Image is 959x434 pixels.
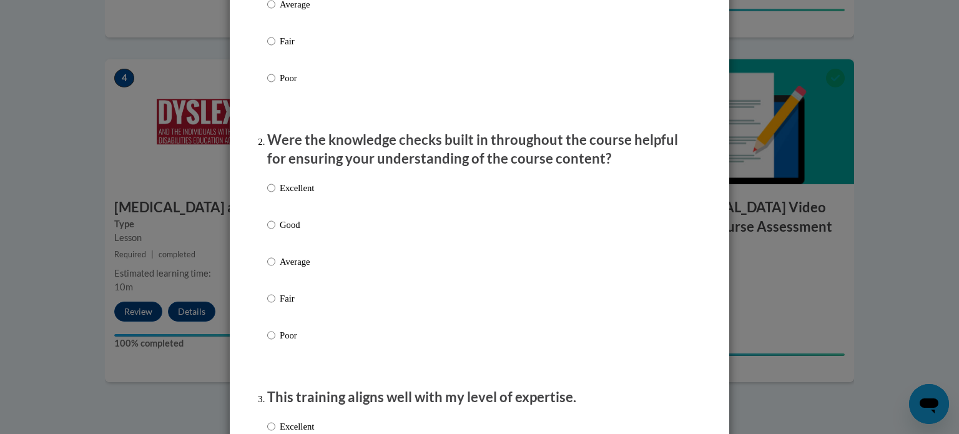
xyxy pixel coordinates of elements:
[280,255,314,269] p: Average
[280,34,314,48] p: Fair
[267,131,692,169] p: Were the knowledge checks built in throughout the course helpful for ensuring your understanding ...
[267,388,692,407] p: This training aligns well with my level of expertise.
[280,292,314,305] p: Fair
[280,328,314,342] p: Poor
[267,420,275,433] input: Excellent
[280,218,314,232] p: Good
[267,328,275,342] input: Poor
[280,71,314,85] p: Poor
[267,181,275,195] input: Excellent
[267,218,275,232] input: Good
[267,71,275,85] input: Poor
[267,255,275,269] input: Average
[267,292,275,305] input: Fair
[280,420,314,433] p: Excellent
[280,181,314,195] p: Excellent
[267,34,275,48] input: Fair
